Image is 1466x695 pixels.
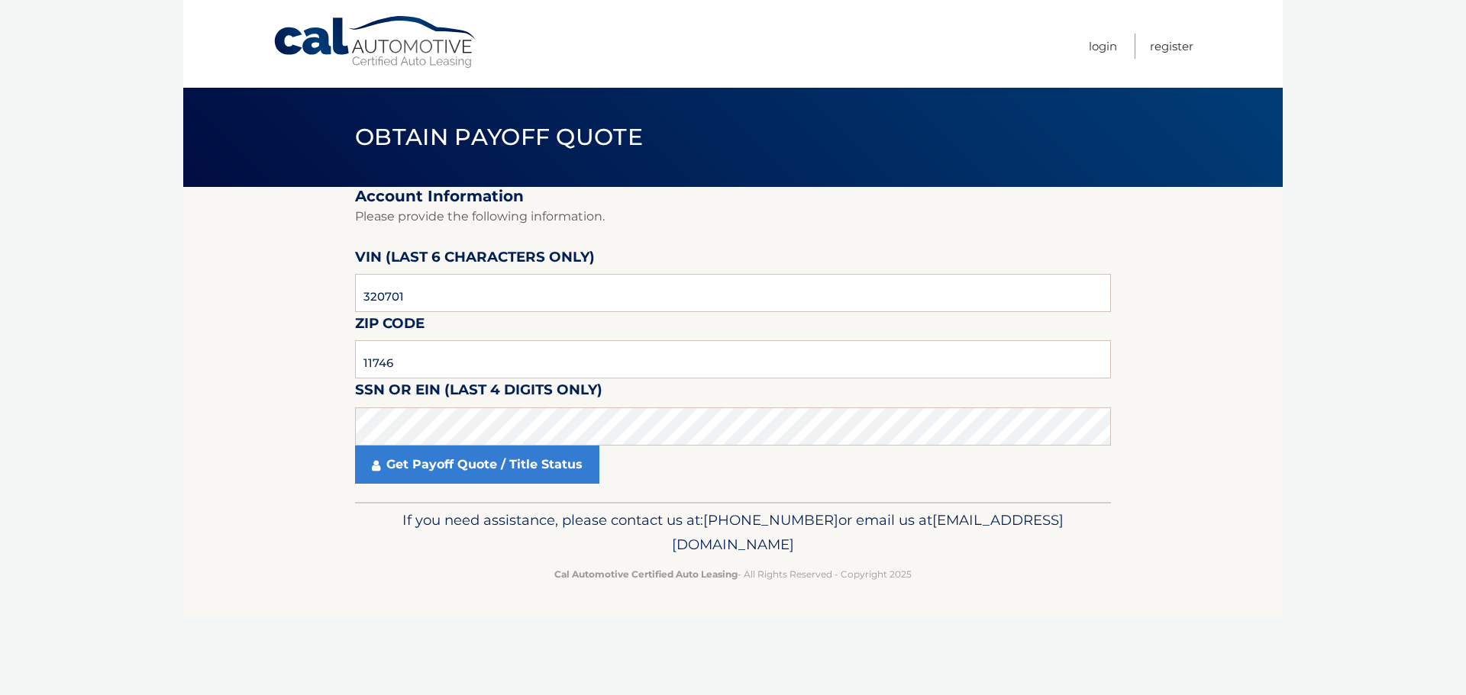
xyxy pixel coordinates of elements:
p: Please provide the following information. [355,206,1111,227]
a: Cal Automotive [273,15,479,69]
span: [PHONE_NUMBER] [703,511,838,529]
label: VIN (last 6 characters only) [355,246,595,274]
label: Zip Code [355,312,425,340]
a: Register [1150,34,1193,59]
span: Obtain Payoff Quote [355,123,643,151]
p: - All Rights Reserved - Copyright 2025 [365,566,1101,582]
h2: Account Information [355,187,1111,206]
strong: Cal Automotive Certified Auto Leasing [554,568,738,580]
label: SSN or EIN (last 4 digits only) [355,378,602,407]
a: Login [1089,34,1117,59]
p: If you need assistance, please contact us at: or email us at [365,508,1101,557]
a: Get Payoff Quote / Title Status [355,446,599,484]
